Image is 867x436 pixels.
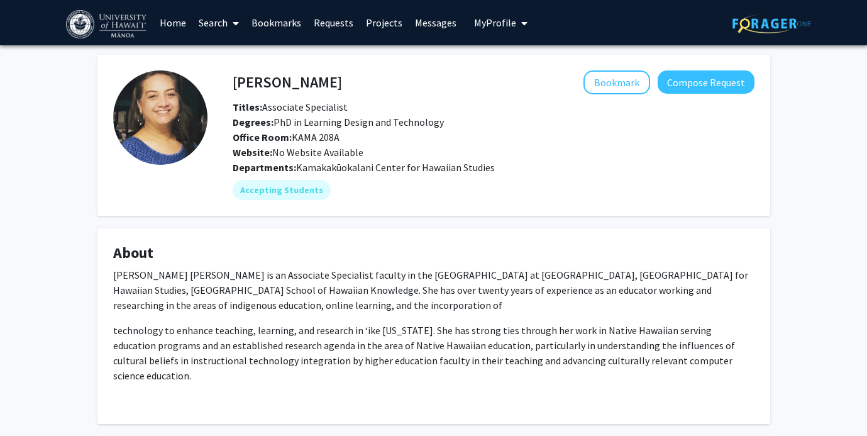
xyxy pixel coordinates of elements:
[113,244,754,262] h4: About
[409,1,463,45] a: Messages
[307,1,360,45] a: Requests
[233,70,342,94] h4: [PERSON_NAME]
[245,1,307,45] a: Bookmarks
[153,1,192,45] a: Home
[233,180,331,200] mat-chip: Accepting Students
[732,14,811,33] img: ForagerOne Logo
[9,379,53,427] iframe: Chat
[233,101,262,113] b: Titles:
[360,1,409,45] a: Projects
[66,10,149,38] img: University of Hawaiʻi at Mānoa Logo
[233,146,363,159] span: No Website Available
[233,116,444,128] span: PhD in Learning Design and Technology
[113,323,754,383] p: technology to enhance teaching, learning, and research in ‘ike [US_STATE]. She has strong ties th...
[233,161,296,174] b: Departments:
[296,161,495,174] span: Kamakakūokalani Center for Hawaiian Studies
[233,131,340,143] span: KAMA 208A
[192,1,245,45] a: Search
[474,16,516,29] span: My Profile
[113,70,207,165] img: Profile Picture
[113,267,754,313] p: [PERSON_NAME] [PERSON_NAME] is an Associate Specialist faculty in the [GEOGRAPHIC_DATA] at [GEOGR...
[233,146,272,159] b: Website:
[233,101,348,113] span: Associate Specialist
[658,70,754,94] button: Compose Request to Rochelle Piʻilani Kaaloa
[583,70,650,94] button: Add Rochelle Piʻilani Kaaloa to Bookmarks
[233,131,292,143] b: Office Room:
[233,116,273,128] b: Degrees:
